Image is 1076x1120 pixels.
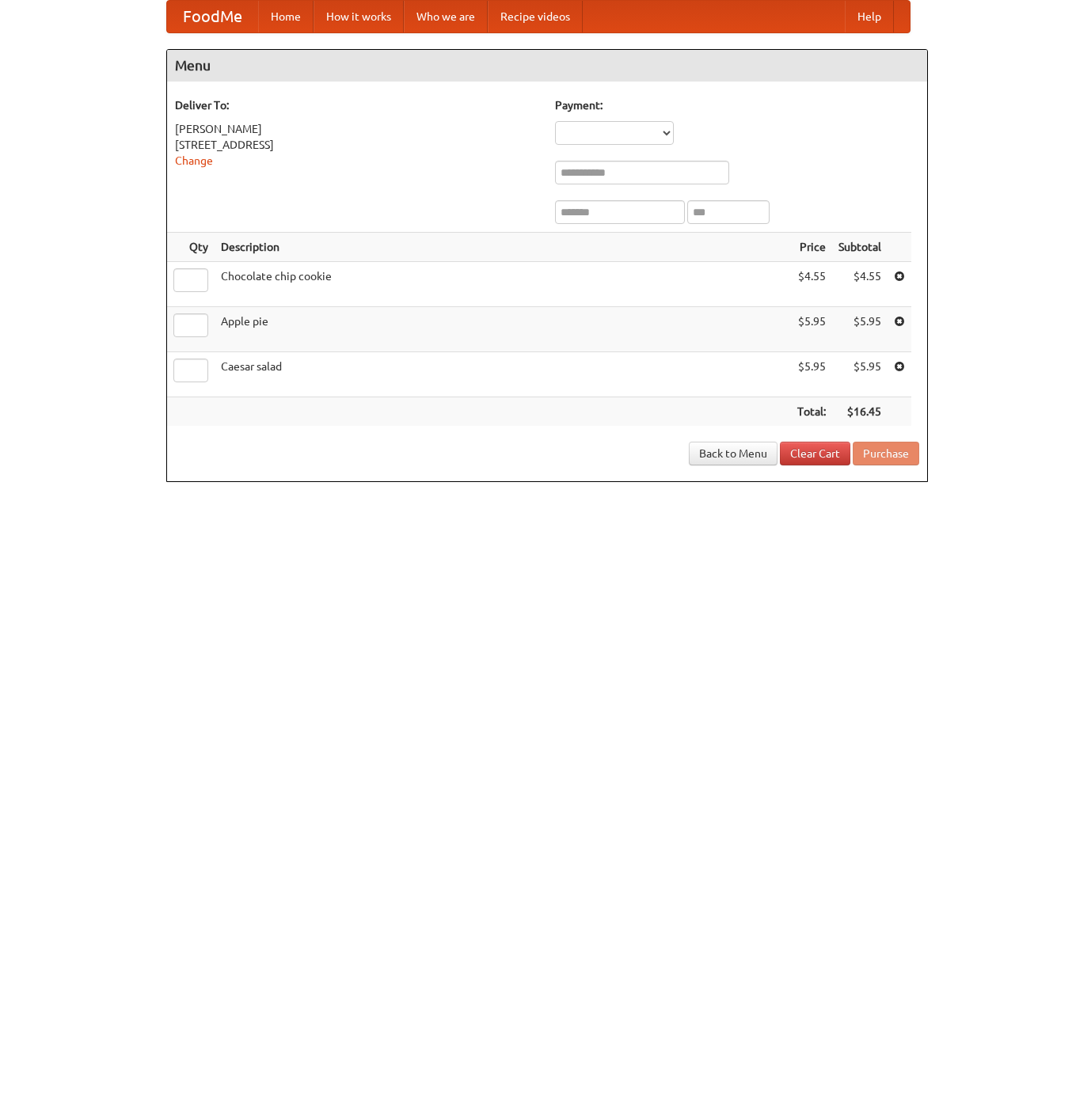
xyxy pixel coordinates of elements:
[175,121,539,137] div: [PERSON_NAME]
[791,352,832,397] td: $5.95
[175,97,539,113] h5: Deliver To:
[167,50,927,82] h4: Menu
[832,262,888,307] td: $4.55
[832,233,888,262] th: Subtotal
[791,233,832,262] th: Price
[404,1,488,32] a: Who we are
[832,352,888,397] td: $5.95
[832,307,888,352] td: $5.95
[791,262,832,307] td: $4.55
[555,97,919,113] h5: Payment:
[175,154,213,167] a: Change
[853,442,919,465] button: Purchase
[780,442,850,465] a: Clear Cart
[258,1,314,32] a: Home
[314,1,404,32] a: How it works
[791,397,832,427] th: Total:
[167,233,215,262] th: Qty
[488,1,583,32] a: Recipe videos
[845,1,894,32] a: Help
[215,352,791,397] td: Caesar salad
[791,307,832,352] td: $5.95
[215,262,791,307] td: Chocolate chip cookie
[215,307,791,352] td: Apple pie
[175,137,539,153] div: [STREET_ADDRESS]
[215,233,791,262] th: Description
[832,397,888,427] th: $16.45
[167,1,258,32] a: FoodMe
[689,442,778,465] a: Back to Menu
